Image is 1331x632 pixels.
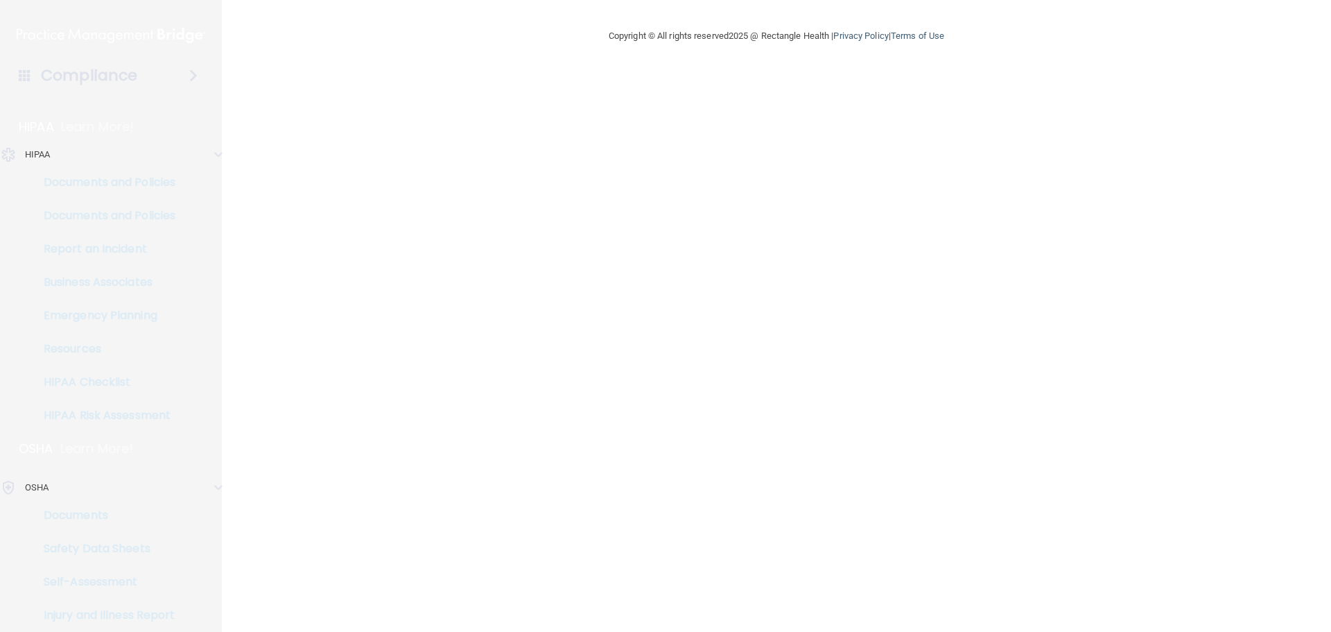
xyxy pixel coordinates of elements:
p: HIPAA Checklist [9,375,198,389]
p: Documents and Policies [9,209,198,223]
p: Report an Incident [9,242,198,256]
h4: Compliance [41,66,137,85]
p: OSHA [25,479,49,496]
img: PMB logo [17,22,205,49]
a: Privacy Policy [833,31,888,41]
a: Terms of Use [891,31,944,41]
div: Copyright © All rights reserved 2025 @ Rectangle Health | | [523,14,1029,58]
p: Learn More! [61,119,134,135]
p: Safety Data Sheets [9,542,198,556]
p: Emergency Planning [9,309,198,323]
p: Documents and Policies [9,176,198,189]
p: HIPAA [19,119,54,135]
p: Documents [9,509,198,522]
p: Business Associates [9,275,198,289]
p: HIPAA Risk Assessment [9,409,198,422]
p: OSHA [19,441,53,457]
p: Resources [9,342,198,356]
p: HIPAA [25,146,51,163]
p: Learn More! [60,441,134,457]
p: Injury and Illness Report [9,608,198,622]
p: Self-Assessment [9,575,198,589]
